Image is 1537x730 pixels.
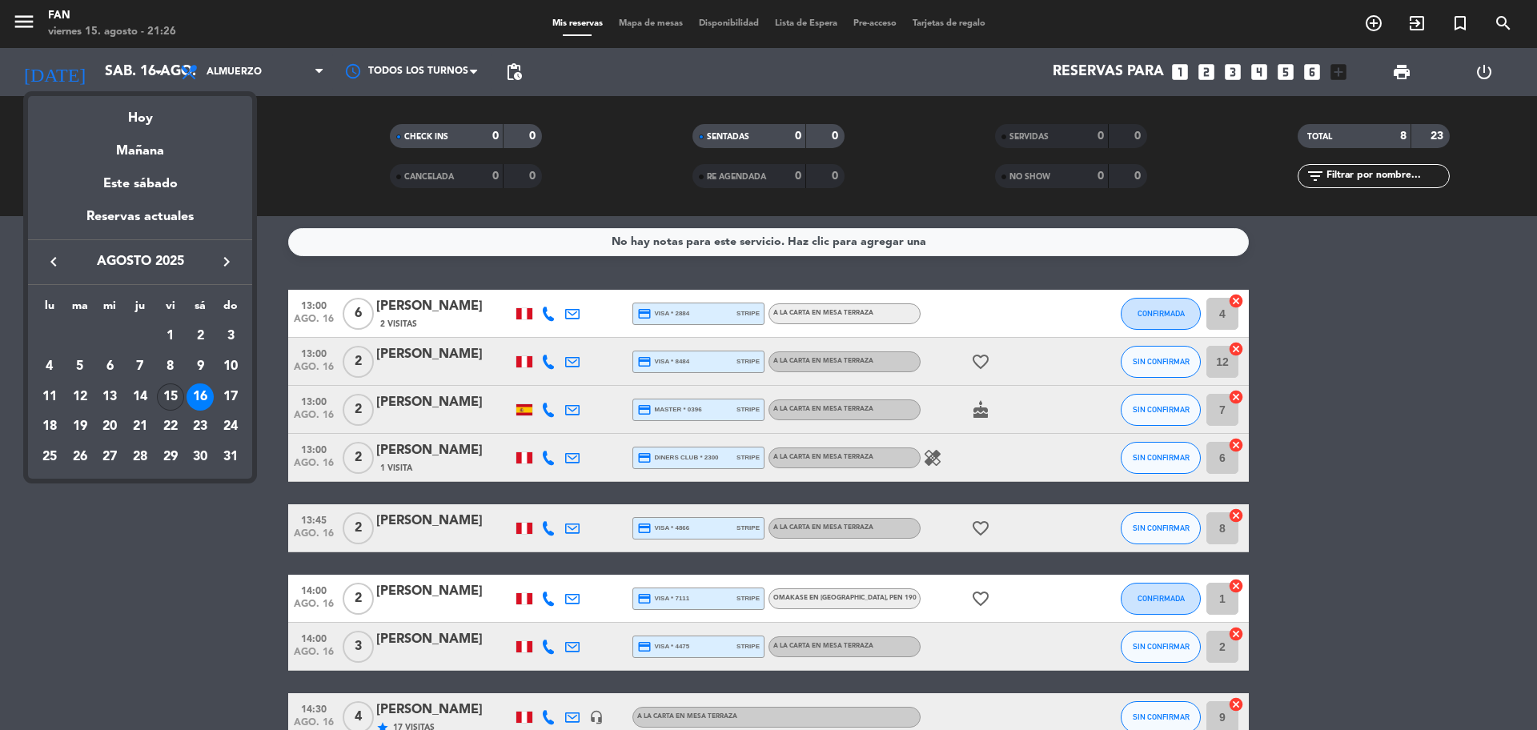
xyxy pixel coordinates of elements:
div: 23 [187,413,214,440]
button: keyboard_arrow_left [39,251,68,272]
th: jueves [125,297,155,322]
td: 3 de agosto de 2025 [215,321,246,351]
div: 25 [36,443,63,471]
td: 31 de agosto de 2025 [215,442,246,472]
div: 2 [187,323,214,350]
div: 21 [126,413,154,440]
td: 26 de agosto de 2025 [65,442,95,472]
div: 20 [96,413,123,440]
td: 30 de agosto de 2025 [186,442,216,472]
div: 18 [36,413,63,440]
td: 5 de agosto de 2025 [65,351,95,382]
div: Reservas actuales [28,207,252,239]
td: 14 de agosto de 2025 [125,382,155,412]
th: viernes [155,297,186,322]
th: domingo [215,297,246,322]
td: 27 de agosto de 2025 [94,442,125,472]
div: 14 [126,383,154,411]
td: 9 de agosto de 2025 [186,351,216,382]
div: Hoy [28,96,252,129]
div: 24 [217,413,244,440]
td: 28 de agosto de 2025 [125,442,155,472]
div: 19 [66,413,94,440]
td: 16 de agosto de 2025 [186,382,216,412]
div: 28 [126,443,154,471]
td: 20 de agosto de 2025 [94,411,125,442]
div: 29 [157,443,184,471]
td: 1 de agosto de 2025 [155,321,186,351]
div: 10 [217,353,244,380]
td: 17 de agosto de 2025 [215,382,246,412]
div: 15 [157,383,184,411]
th: lunes [34,297,65,322]
td: 25 de agosto de 2025 [34,442,65,472]
button: keyboard_arrow_right [212,251,241,272]
td: 12 de agosto de 2025 [65,382,95,412]
td: 8 de agosto de 2025 [155,351,186,382]
td: 18 de agosto de 2025 [34,411,65,442]
div: 12 [66,383,94,411]
td: 13 de agosto de 2025 [94,382,125,412]
i: keyboard_arrow_right [217,252,236,271]
div: 4 [36,353,63,380]
th: miércoles [94,297,125,322]
div: 8 [157,353,184,380]
div: 7 [126,353,154,380]
div: 22 [157,413,184,440]
div: 6 [96,353,123,380]
div: 27 [96,443,123,471]
td: 11 de agosto de 2025 [34,382,65,412]
td: 23 de agosto de 2025 [186,411,216,442]
div: 30 [187,443,214,471]
th: sábado [186,297,216,322]
td: 7 de agosto de 2025 [125,351,155,382]
td: 4 de agosto de 2025 [34,351,65,382]
td: 6 de agosto de 2025 [94,351,125,382]
i: keyboard_arrow_left [44,252,63,271]
div: 3 [217,323,244,350]
div: Este sábado [28,162,252,207]
th: martes [65,297,95,322]
div: 17 [217,383,244,411]
span: agosto 2025 [68,251,212,272]
div: 5 [66,353,94,380]
td: 19 de agosto de 2025 [65,411,95,442]
div: 1 [157,323,184,350]
div: 16 [187,383,214,411]
td: 29 de agosto de 2025 [155,442,186,472]
div: 31 [217,443,244,471]
td: 24 de agosto de 2025 [215,411,246,442]
td: 2 de agosto de 2025 [186,321,216,351]
td: AGO. [34,321,155,351]
div: 26 [66,443,94,471]
td: 22 de agosto de 2025 [155,411,186,442]
div: 9 [187,353,214,380]
td: 10 de agosto de 2025 [215,351,246,382]
div: 11 [36,383,63,411]
div: 13 [96,383,123,411]
td: 21 de agosto de 2025 [125,411,155,442]
td: 15 de agosto de 2025 [155,382,186,412]
div: Mañana [28,129,252,162]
